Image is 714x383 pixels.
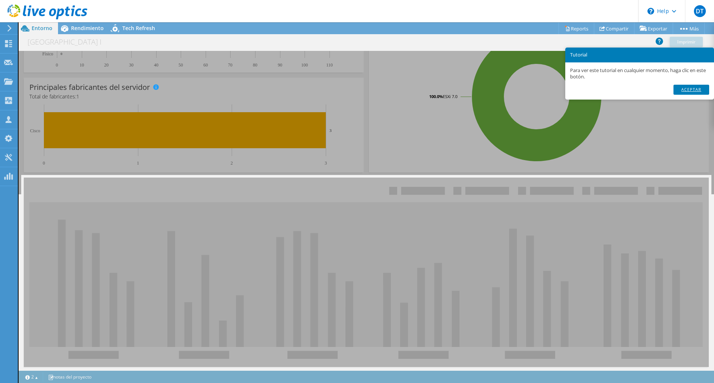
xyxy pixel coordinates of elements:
[634,23,673,34] a: Exportar
[570,67,709,80] p: Para ver este tutorial en cualquier momento, haga clic en este botón.
[694,5,706,17] span: DT
[71,25,104,32] span: Rendimiento
[43,372,97,382] a: notas del proyecto
[594,23,634,34] a: Compartir
[122,25,155,32] span: Tech Refresh
[673,85,709,94] a: Aceptar
[20,372,43,382] a: 2
[673,23,705,34] a: Más
[24,38,113,46] h1: [GEOGRAPHIC_DATA] I
[570,52,709,57] h3: Tutorial
[670,37,703,47] a: Imprimir
[559,23,594,34] a: Reports
[647,8,654,14] svg: \n
[32,25,52,32] span: Entorno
